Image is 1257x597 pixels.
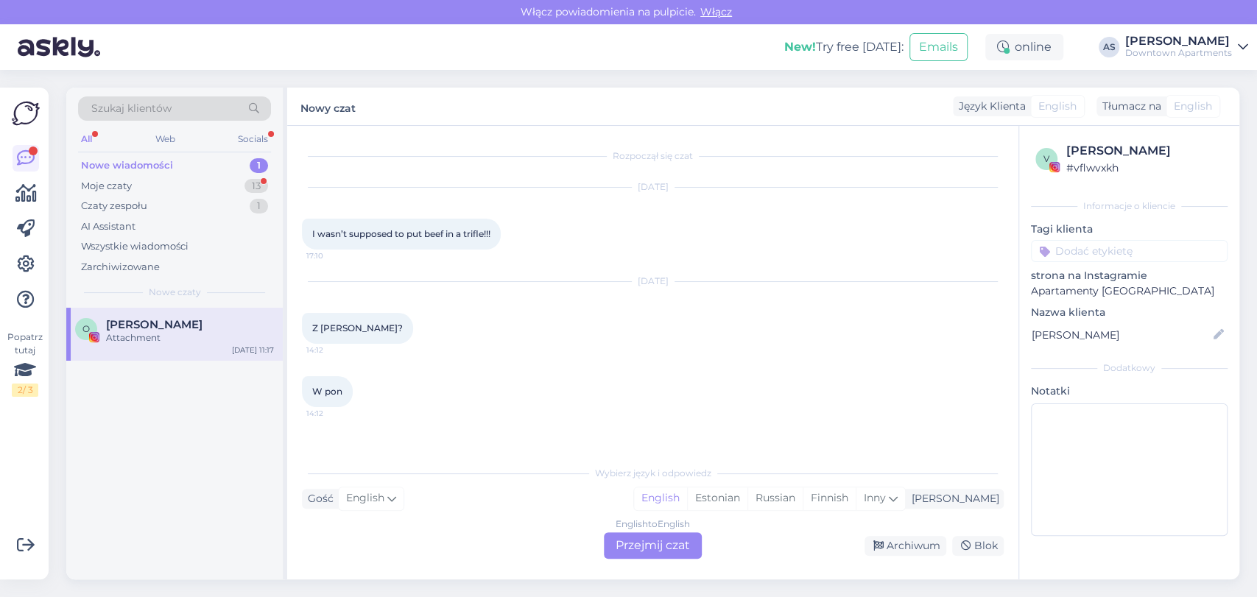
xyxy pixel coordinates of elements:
div: English [634,487,687,509]
span: W pon [312,386,342,397]
span: I wasn’t supposed to put beef in a trifle!!! [312,228,490,239]
p: Apartamenty [GEOGRAPHIC_DATA] [1031,283,1228,299]
span: v [1043,153,1049,164]
p: Notatki [1031,384,1228,399]
div: Język Klienta [953,99,1026,114]
span: Oliwia Misiaszek [106,318,203,331]
div: Tłumacz na [1096,99,1161,114]
div: Gość [302,491,334,506]
button: Emails [909,33,968,61]
span: English [1174,99,1212,114]
p: Tagi klienta [1031,222,1228,237]
div: Rozpoczął się czat [302,149,1004,163]
span: Szukaj klientów [91,101,172,116]
div: [DATE] 11:17 [232,345,274,356]
div: Informacje o kliencie [1031,199,1228,213]
div: Attachment [106,331,274,345]
span: 17:10 [306,250,362,261]
div: All [78,130,95,149]
div: 13 [244,179,268,194]
div: Russian [747,487,803,509]
div: Dodatkowy [1031,361,1228,375]
span: 14:12 [306,345,362,356]
div: Finnish [803,487,856,509]
div: Nowe wiadomości [81,158,173,173]
div: Downtown Apartments [1125,47,1232,59]
div: [DATE] [302,180,1004,194]
p: strona na Instagramie [1031,268,1228,283]
div: 1 [250,158,268,173]
div: [PERSON_NAME] [1125,35,1232,47]
label: Nowy czat [300,96,356,116]
div: Try free [DATE]: [784,38,904,56]
div: Zarchiwizowane [81,260,160,275]
span: 14:12 [306,408,362,419]
input: Dodać etykietę [1031,240,1228,262]
div: online [985,34,1063,60]
a: [PERSON_NAME]Downtown Apartments [1125,35,1248,59]
div: Web [152,130,178,149]
div: [PERSON_NAME] [906,491,999,506]
div: Socials [235,130,271,149]
span: English [1038,99,1077,114]
div: Wybierz język i odpowiedz [302,467,1004,480]
div: Archiwum [865,536,946,556]
div: [DATE] [302,275,1004,288]
span: Z [PERSON_NAME]? [312,322,403,333]
span: O [82,323,90,334]
div: Moje czaty [81,179,132,194]
div: AS [1099,37,1119,57]
img: Askly Logo [12,99,40,127]
span: Nowe czaty [149,286,201,299]
div: 1 [250,199,268,213]
div: 2 / 3 [12,384,38,397]
div: Czaty zespołu [81,199,147,213]
p: Nazwa klienta [1031,305,1228,320]
div: Przejmij czat [604,532,702,559]
span: Inny [864,491,886,504]
div: # vflwvxkh [1066,160,1223,176]
b: New! [784,40,816,54]
span: Włącz [696,5,736,18]
div: Wszystkie wiadomości [81,239,189,254]
div: AI Assistant [81,219,135,234]
span: English [346,490,384,506]
div: English to English [616,517,690,531]
div: Popatrz tutaj [12,331,38,397]
input: Dodaj nazwę [1032,327,1211,343]
div: Blok [952,536,1004,556]
div: [PERSON_NAME] [1066,142,1223,160]
div: Estonian [687,487,747,509]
